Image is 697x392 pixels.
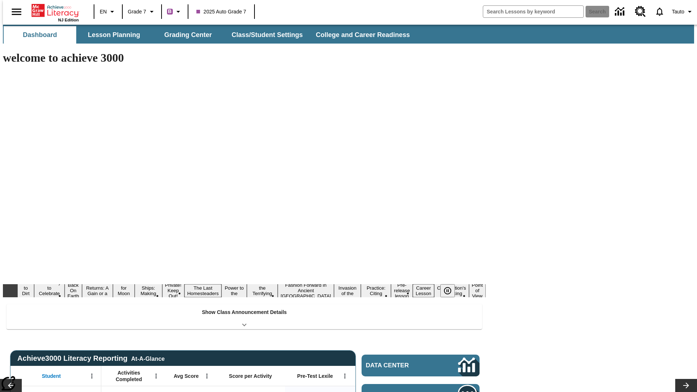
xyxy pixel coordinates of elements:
span: Achieve3000 Literacy Reporting [17,354,165,363]
button: Class/Student Settings [226,26,309,44]
h1: welcome to achieve 3000 [3,51,486,65]
button: Dashboard [4,26,76,44]
button: Slide 10 Attack of the Terrifying Tomatoes [247,279,278,303]
div: SubNavbar [3,26,416,44]
span: Tauto [672,8,684,16]
input: search field [483,6,583,17]
span: 2025 Auto Grade 7 [196,8,246,16]
button: Pause [440,284,455,297]
button: Slide 14 Pre-release lesson [391,281,413,300]
button: Grading Center [152,26,224,44]
button: Open side menu [6,1,27,23]
a: Resource Center, Will open in new tab [631,2,650,21]
button: Language: EN, Select a language [97,5,120,18]
button: Slide 12 The Invasion of the Free CD [334,279,361,303]
button: Slide 16 The Constitution's Balancing Act [434,279,469,303]
a: Home [32,3,79,18]
button: Slide 5 Time for Moon Rules? [113,279,135,303]
div: Pause [440,284,462,297]
span: Score per Activity [229,373,272,379]
button: Slide 7 Private! Keep Out! [162,281,184,300]
button: Slide 13 Mixed Practice: Citing Evidence [361,279,391,303]
button: Boost Class color is purple. Change class color [164,5,186,18]
div: At-A-Glance [131,354,164,362]
button: Profile/Settings [669,5,697,18]
button: Lesson carousel, Next [675,379,697,392]
span: Pre-Test Lexile [297,373,333,379]
button: Slide 1 Born to Dirt Bike [17,279,34,303]
button: Slide 17 Point of View [469,281,486,300]
a: Data Center [611,2,631,22]
p: Show Class Announcement Details [202,309,287,316]
button: Open Menu [201,371,212,381]
span: B [168,7,172,16]
button: Open Menu [339,371,350,381]
div: Show Class Announcement Details [7,304,482,329]
span: EN [100,8,107,16]
div: Home [32,3,79,22]
button: Slide 8 The Last Homesteaders [184,284,222,297]
span: Data Center [366,362,434,369]
button: Open Menu [86,371,97,381]
button: Open Menu [151,371,162,381]
button: Slide 15 Career Lesson [413,284,434,297]
button: Slide 3 Back On Earth [65,281,82,300]
div: SubNavbar [3,25,694,44]
button: Slide 11 Fashion Forward in Ancient Rome [278,281,334,300]
a: Notifications [650,2,669,21]
a: Data Center [362,355,480,376]
span: Student [42,373,61,379]
span: Activities Completed [105,369,153,383]
button: College and Career Readiness [310,26,416,44]
button: Lesson Planning [78,26,150,44]
span: Grade 7 [128,8,146,16]
span: Avg Score [174,373,199,379]
button: Grade: Grade 7, Select a grade [125,5,159,18]
button: Slide 6 Cruise Ships: Making Waves [135,279,162,303]
button: Slide 2 Get Ready to Celebrate Juneteenth! [34,279,65,303]
button: Slide 4 Free Returns: A Gain or a Drain? [82,279,113,303]
span: NJ Edition [58,18,79,22]
button: Slide 9 Solar Power to the People [221,279,247,303]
